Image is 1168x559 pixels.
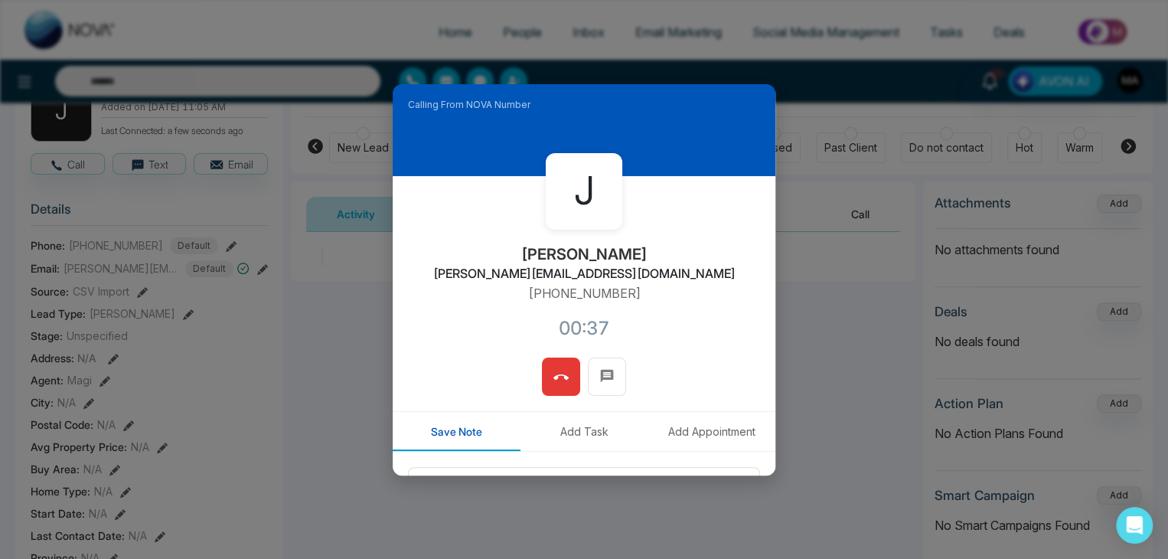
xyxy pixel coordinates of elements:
[408,98,530,112] span: Calling From NOVA Number
[520,412,648,451] button: Add Task
[393,412,520,451] button: Save Note
[521,245,648,263] h2: [PERSON_NAME]
[648,412,775,451] button: Add Appointment
[559,315,609,342] div: 00:37
[433,266,736,281] h2: [PERSON_NAME][EMAIL_ADDRESS][DOMAIN_NAME]
[574,162,595,220] span: J
[528,284,641,302] p: [PHONE_NUMBER]
[1116,507,1153,544] div: Open Intercom Messenger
